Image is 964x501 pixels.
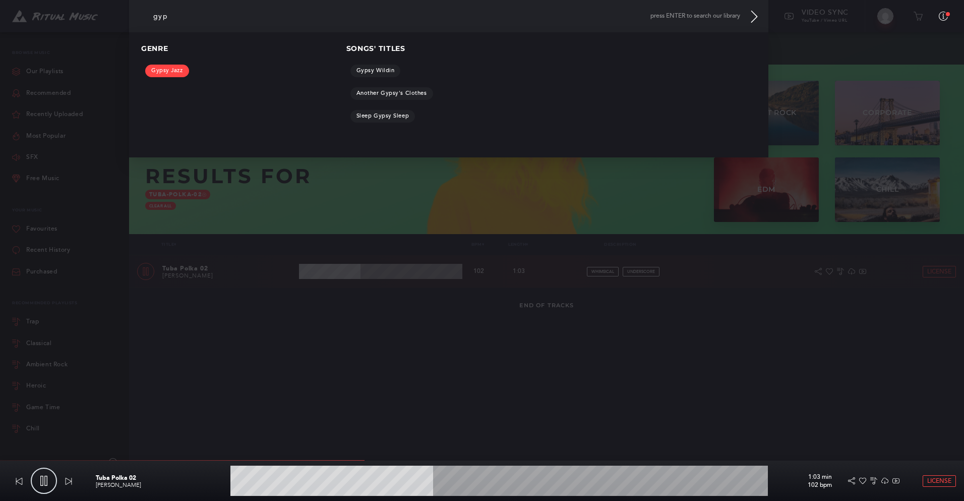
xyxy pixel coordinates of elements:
p: Songs' Titles [346,44,552,61]
div: Chill [26,426,40,432]
a: Most Popular [12,125,66,146]
a: Recent History [12,240,70,261]
a: [PERSON_NAME] [162,272,213,279]
span: End of Tracks [519,302,574,309]
img: Ritual Music [12,10,98,23]
p: 102 bpm [772,482,832,489]
div: Heroic [26,383,46,389]
a: Chill [835,157,940,222]
div: Game Time [26,405,60,411]
span: Video Sync [802,8,849,17]
a: Heroic [12,375,121,397]
p: 102 [466,268,491,275]
a: Sleep Gypsy Sleep [350,110,415,123]
span: YouTube / Vimeo URL [802,18,847,23]
a: Recommended [12,83,71,104]
p: 1:03 [499,267,539,276]
div: Ambient Rock [26,362,68,368]
div: Classical [26,341,51,347]
span: License [927,478,951,484]
span: ▾ [174,242,176,247]
a: SFX [12,147,38,168]
a: Length [508,242,528,247]
a: Favourites [12,218,57,240]
p: 1:03 min [772,473,832,482]
p: Tuba Polka 02 [96,473,226,482]
span: ▾ [482,242,484,247]
a: Purchased [12,261,57,283]
a: clear all [145,202,176,210]
div: Your Playlists [12,452,121,473]
div: Trap [26,319,39,325]
a: Game Time [12,397,121,418]
span: License [927,268,951,275]
a: [PERSON_NAME] [96,482,141,488]
img: Tony Tran [877,8,893,24]
span: underscore [627,269,655,274]
a: Corporate [835,81,940,145]
a: Bpm [471,242,485,247]
a: Gypsy Jazz [145,65,189,77]
p: Description [538,242,702,247]
a: Free Music [12,168,59,189]
a: Ambient Rock [12,354,121,375]
span: whimsical [591,269,614,274]
a: Title [161,242,176,247]
a: Our Playlists [12,61,64,82]
a: Gypsy Wildin [350,65,401,77]
a: EDM [714,157,819,222]
a: Chill [12,418,121,439]
a: tuba-polka-02 [145,190,210,199]
h2: Results for [145,164,627,188]
a: Trap [12,311,121,332]
p: Browse Music [12,44,121,61]
p: Your Music [12,202,121,218]
span: ▾ [526,242,528,247]
a: Recently Uploaded [12,104,83,125]
div: Recommended Playlists [12,295,121,311]
a: Classical [12,332,121,354]
a: Another Gypsy's Clothes [350,87,433,100]
span: press ENTER to search our library [650,13,740,20]
p: Genre [141,44,346,61]
p: Tuba Polka 02 [162,264,295,273]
